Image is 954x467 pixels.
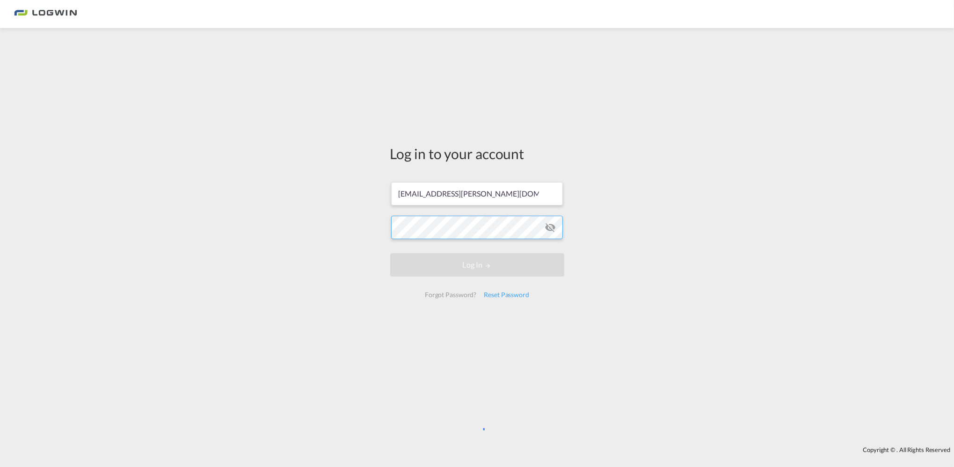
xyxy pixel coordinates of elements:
button: LOGIN [390,253,564,277]
div: Log in to your account [390,144,564,163]
input: Enter email/phone number [391,182,563,205]
img: bc73a0e0d8c111efacd525e4c8ad7d32.png [14,4,77,25]
div: Reset Password [480,286,533,303]
div: Forgot Password? [421,286,480,303]
md-icon: icon-eye-off [545,222,556,233]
